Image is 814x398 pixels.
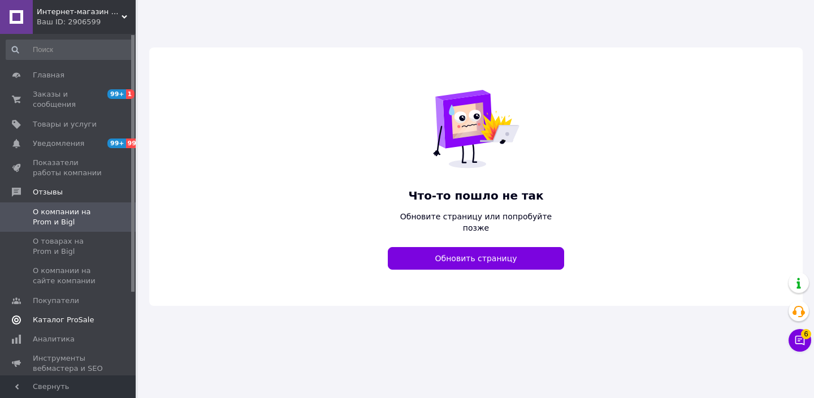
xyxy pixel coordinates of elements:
span: 99+ [126,139,145,148]
span: 99+ [107,89,126,99]
span: 6 [801,329,811,339]
div: Ваш ID: 2906599 [37,17,136,27]
span: Аналитика [33,334,75,344]
button: Чат с покупателем6 [789,329,811,352]
span: Что-то пошло не так [388,188,564,204]
span: Показатели работы компании [33,158,105,178]
span: Обновите страницу или попробуйте позже [388,211,564,233]
span: О компании на сайте компании [33,266,105,286]
span: Главная [33,70,64,80]
span: О товарах на Prom и Bigl [33,236,105,257]
span: 1 [126,89,135,99]
input: Поиск [6,40,133,60]
span: Отзывы [33,187,63,197]
span: Интернет-магазин "AVEON" - товары для всей семьи! Самые низкие цены! [37,7,122,17]
span: 99+ [107,139,126,148]
span: Заказы и сообщения [33,89,105,110]
span: Инструменты вебмастера и SEO [33,353,105,374]
span: Уведомления [33,139,84,149]
span: О компании на Prom и Bigl [33,207,105,227]
button: Обновить страницу [388,247,564,270]
span: Каталог ProSale [33,315,94,325]
span: Покупатели [33,296,79,306]
span: Товары и услуги [33,119,97,129]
